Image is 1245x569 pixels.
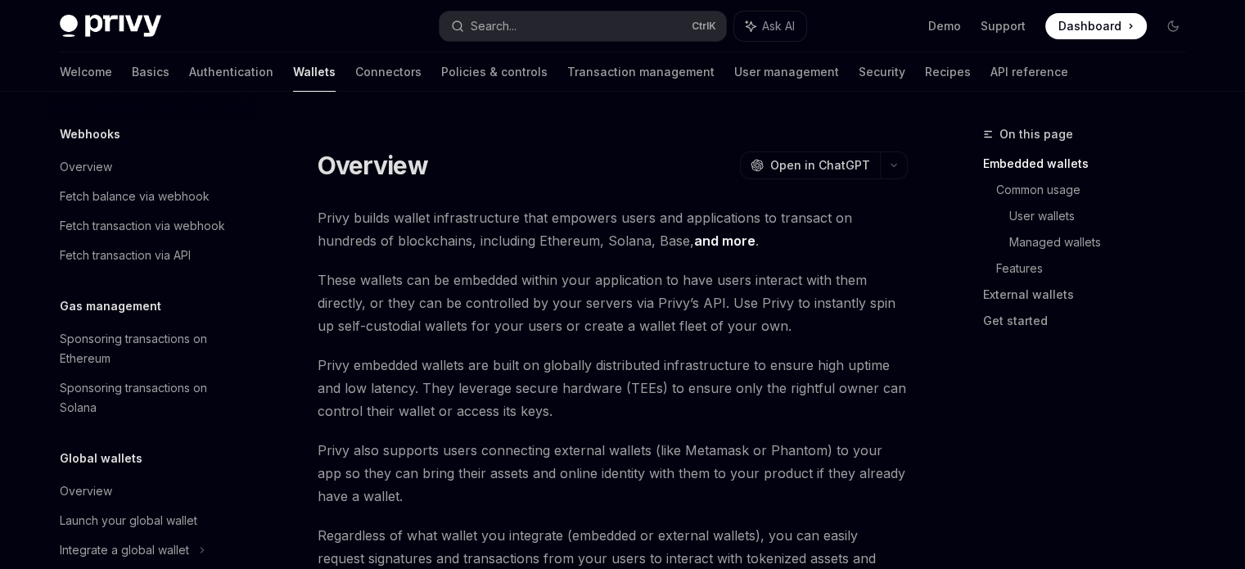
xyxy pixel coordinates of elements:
div: Overview [60,481,112,501]
a: Embedded wallets [983,151,1199,177]
img: dark logo [60,15,161,38]
div: Sponsoring transactions on Solana [60,378,246,418]
a: Sponsoring transactions on Solana [47,373,256,422]
a: Transaction management [567,52,715,92]
a: Welcome [60,52,112,92]
div: Overview [60,157,112,177]
div: Fetch transaction via webhook [60,216,225,236]
h5: Gas management [60,296,161,316]
a: Support [981,18,1026,34]
a: Overview [47,152,256,182]
a: Managed wallets [1009,229,1199,255]
span: Dashboard [1058,18,1121,34]
a: External wallets [983,282,1199,308]
span: Privy also supports users connecting external wallets (like Metamask or Phantom) to your app so t... [318,439,908,508]
a: Fetch transaction via API [47,241,256,270]
a: Dashboard [1045,13,1147,39]
a: Fetch transaction via webhook [47,211,256,241]
a: Get started [983,308,1199,334]
a: Recipes [925,52,971,92]
span: Privy builds wallet infrastructure that empowers users and applications to transact on hundreds o... [318,206,908,252]
a: Security [859,52,905,92]
div: Fetch transaction via API [60,246,191,265]
div: Search... [471,16,516,36]
a: and more [694,233,756,250]
a: Fetch balance via webhook [47,182,256,211]
a: Sponsoring transactions on Ethereum [47,324,256,373]
h5: Webhooks [60,124,120,144]
a: Launch your global wallet [47,506,256,535]
a: Wallets [293,52,336,92]
button: Toggle dark mode [1160,13,1186,39]
button: Open in ChatGPT [740,151,880,179]
a: User wallets [1009,203,1199,229]
span: Ask AI [762,18,795,34]
button: Search...CtrlK [440,11,726,41]
a: Overview [47,476,256,506]
div: Sponsoring transactions on Ethereum [60,329,246,368]
a: Policies & controls [441,52,548,92]
button: Ask AI [734,11,806,41]
span: On this page [999,124,1073,144]
div: Launch your global wallet [60,511,197,531]
span: Open in ChatGPT [770,157,870,174]
h1: Overview [318,151,428,180]
a: Connectors [355,52,422,92]
span: Privy embedded wallets are built on globally distributed infrastructure to ensure high uptime and... [318,354,908,422]
a: API reference [990,52,1068,92]
span: These wallets can be embedded within your application to have users interact with them directly, ... [318,269,908,337]
a: Basics [132,52,169,92]
a: Demo [928,18,961,34]
a: Common usage [996,177,1199,203]
span: Ctrl K [692,20,716,33]
a: User management [734,52,839,92]
h5: Global wallets [60,449,142,468]
div: Fetch balance via webhook [60,187,210,206]
div: Integrate a global wallet [60,540,189,560]
a: Authentication [189,52,273,92]
a: Features [996,255,1199,282]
